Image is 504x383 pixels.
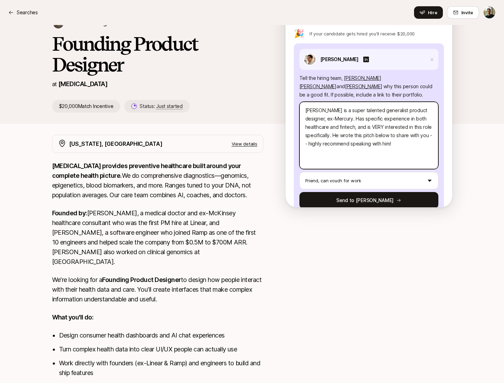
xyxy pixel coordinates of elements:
[345,83,382,89] span: [PERSON_NAME]
[447,6,479,19] button: Invite
[294,30,304,38] p: 🎉
[484,7,495,18] img: Kevin Twohy
[156,103,183,109] span: Just started
[299,74,438,99] p: Tell the hiring team, why this person could be a good fit . If possible, include a link to their ...
[52,80,57,89] p: at
[483,6,496,19] button: Kevin Twohy
[52,209,87,217] strong: Founded by:
[337,83,382,89] span: and
[52,208,263,267] p: [PERSON_NAME], a medical doctor and ex-McKinsey healthcare consultant who was the first PM hire a...
[69,139,163,148] p: [US_STATE], [GEOGRAPHIC_DATA]
[232,140,257,147] p: View details
[52,161,263,200] p: We do comprehensive diagnostics—genomics, epigenetics, blood biomarkers, and more. Ranges tuned t...
[17,8,38,17] p: Searches
[52,33,263,75] h1: Founding Product Designer
[414,6,443,19] button: Hire
[428,9,437,16] span: Hire
[461,9,473,16] span: Invite
[59,344,263,354] li: Turn complex health data into clear UI/UX people can actually use
[299,102,438,169] textarea: [PERSON_NAME] is a super talented generalist product designer, ex-Mercury. Has specific experienc...
[52,100,121,113] p: $20,000 Match Incentive
[59,331,263,340] li: Design consumer health dashboards and AI chat experiences
[299,192,438,209] button: Send to [PERSON_NAME]
[309,30,415,37] p: If your candidate gets hired you'll receive $20,000
[102,276,181,283] strong: Founding Product Designer
[140,102,182,110] p: Status:
[58,79,107,89] p: [MEDICAL_DATA]
[320,55,358,64] p: [PERSON_NAME]
[304,54,315,65] img: 3985ac67_4482_4d70_9308_ccf5cdf2184e.jpg
[52,275,263,304] p: We're looking for a to design how people interact with their health data and care. You'll create ...
[59,358,263,378] li: Work directly with founders (ex-Linear & Ramp) and engineers to build and ship features
[52,314,94,321] strong: What you'll do:
[52,162,242,179] strong: [MEDICAL_DATA] provides preventive healthcare built around your complete health picture.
